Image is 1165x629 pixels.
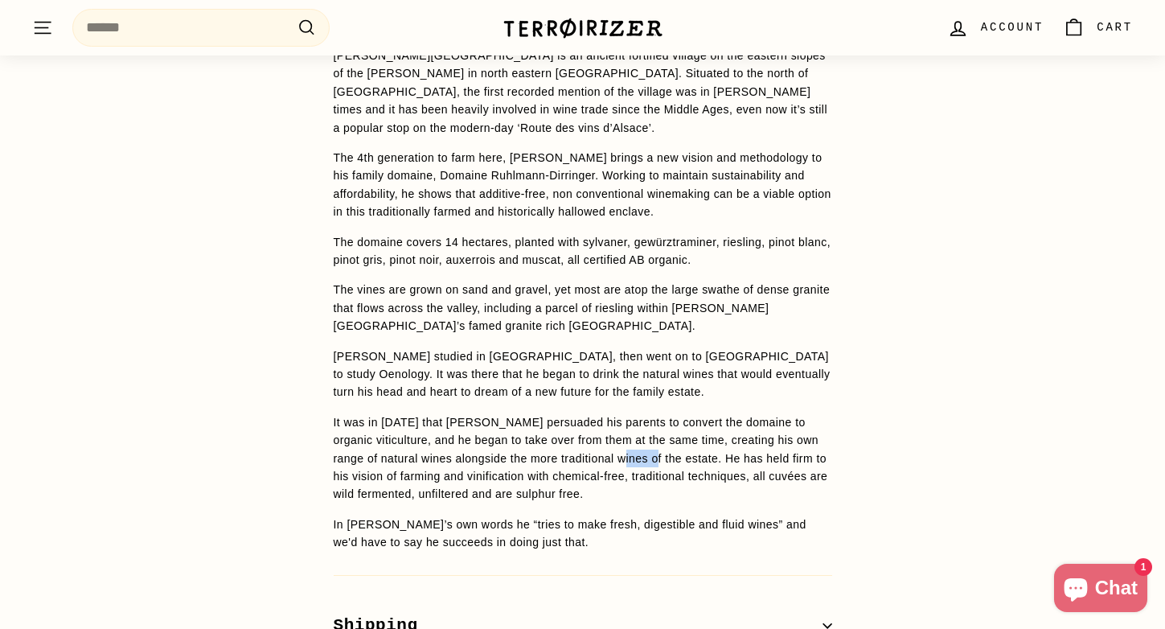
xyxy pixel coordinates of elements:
a: Account [937,4,1053,51]
a: Cart [1053,4,1142,51]
p: The vines are grown on sand and gravel, yet most are atop the large swathe of dense granite that ... [334,281,832,335]
p: The domaine covers 14 hectares, planted with sylvaner, gewürztraminer, riesling, pinot blanc, pin... [334,233,832,269]
p: [PERSON_NAME] studied in [GEOGRAPHIC_DATA], then went on to [GEOGRAPHIC_DATA] to study Oenology. ... [334,347,832,401]
inbox-online-store-chat: Shopify online store chat [1049,564,1152,616]
p: It was in [DATE] that [PERSON_NAME] persuaded his parents to convert the domaine to organic vitic... [334,413,832,504]
p: [PERSON_NAME][GEOGRAPHIC_DATA] is an ancient fortified village on the eastern slopes of the [PERS... [334,47,832,137]
p: The 4th generation to farm here, [PERSON_NAME] brings a new vision and methodology to his family ... [334,149,832,221]
span: Cart [1097,18,1133,36]
p: In [PERSON_NAME]’s own words he “tries to make fresh, digestible and fluid wines” and we'd have t... [334,516,832,552]
span: Account [981,18,1044,36]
